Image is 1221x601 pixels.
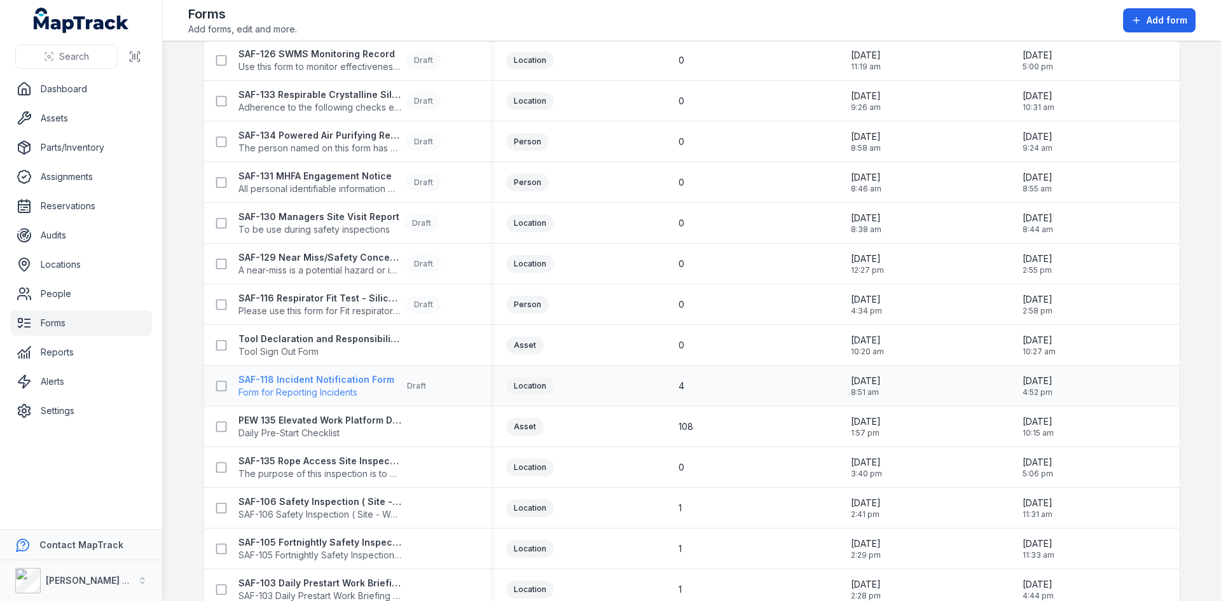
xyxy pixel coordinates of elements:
[1023,265,1052,275] span: 2:55 pm
[679,380,684,392] span: 4
[851,171,881,194] time: 9/11/2025, 8:46:46 AM
[851,49,881,72] time: 9/11/2025, 11:19:56 AM
[238,414,401,439] a: PEW 135 Elevated Work Platform Daily Pre-Start ChecklistDaily Pre-Start Checklist
[851,415,881,438] time: 7/23/2025, 1:57:27 PM
[238,508,401,521] span: SAF-106 Safety Inspection ( Site - Weekly )
[1147,14,1187,27] span: Add form
[506,52,554,69] div: Location
[506,255,554,273] div: Location
[679,298,684,311] span: 0
[679,95,684,107] span: 0
[238,549,401,562] span: SAF-105 Fortnightly Safety Inspection (Yard)
[406,133,441,151] div: Draft
[851,387,881,397] span: 8:51 am
[1023,102,1054,113] span: 10:31 am
[238,251,401,264] strong: SAF-129 Near Miss/Safety Concern/Environmental Concern Form
[238,223,399,236] span: To be use during safety inspections
[406,296,441,314] div: Draft
[406,92,441,110] div: Draft
[679,502,682,515] span: 1
[506,133,549,151] div: Person
[851,265,884,275] span: 12:27 pm
[1023,469,1053,479] span: 5:06 pm
[1023,171,1052,184] span: [DATE]
[851,130,881,143] span: [DATE]
[851,252,884,265] span: [DATE]
[10,223,152,248] a: Audits
[851,143,881,153] span: 8:58 am
[851,90,881,113] time: 9/11/2025, 9:26:50 AM
[1023,578,1054,591] span: [DATE]
[851,252,884,275] time: 9/10/2025, 12:27:35 PM
[851,212,881,235] time: 9/11/2025, 8:38:50 AM
[1023,49,1053,62] span: [DATE]
[851,469,882,479] span: 3:40 pm
[404,214,439,232] div: Draft
[851,306,882,316] span: 4:34 pm
[851,456,882,469] span: [DATE]
[238,467,401,480] span: The purpose of this inspection is to ensure the Rope Access best practice guidelines are being fo...
[10,76,152,102] a: Dashboard
[851,102,881,113] span: 9:26 am
[238,455,401,480] a: SAF-135 Rope Access Site InspectionThe purpose of this inspection is to ensure the Rope Access be...
[1023,306,1052,316] span: 2:58 pm
[238,170,441,195] a: SAF-131 MHFA Engagement NoticeAll personal identifiable information must be anonymised. This form...
[851,293,882,316] time: 9/9/2025, 4:34:16 PM
[238,101,401,114] span: Adherence to the following checks ensure that the proposed works are in accordance with "The Work...
[1023,550,1054,560] span: 11:33 am
[238,142,401,155] span: The person named on this form has been issued a Powered Air Purifying Respirator (PAPR) to form p...
[406,174,441,191] div: Draft
[506,174,549,191] div: Person
[506,214,554,232] div: Location
[10,310,152,336] a: Forms
[1023,212,1053,235] time: 9/11/2025, 8:44:35 AM
[59,50,89,63] span: Search
[851,591,881,601] span: 2:28 pm
[1023,293,1052,306] span: [DATE]
[238,345,401,358] span: Tool Sign Out Form
[1023,90,1054,102] span: [DATE]
[851,537,881,550] span: [DATE]
[851,509,881,520] span: 2:41 pm
[238,211,399,223] strong: SAF-130 Managers Site Visit Report
[679,135,684,148] span: 0
[679,217,684,230] span: 0
[238,129,441,155] a: SAF-134 Powered Air Purifying Respirators (PAPR) IssueThe person named on this form has been issu...
[1023,49,1053,72] time: 9/11/2025, 5:00:27 PM
[238,414,401,427] strong: PEW 135 Elevated Work Platform Daily Pre-Start Checklist
[506,418,544,436] div: Asset
[1123,8,1196,32] button: Add form
[1023,456,1053,469] span: [DATE]
[34,8,129,33] a: MapTrack
[1023,456,1053,479] time: 9/18/2025, 5:06:05 PM
[238,48,401,60] strong: SAF-126 SWMS Monitoring Record
[1023,252,1052,275] time: 9/10/2025, 2:55:59 PM
[15,45,118,69] button: Search
[1023,293,1052,316] time: 9/10/2025, 2:58:33 PM
[506,459,554,476] div: Location
[406,52,441,69] div: Draft
[238,292,441,317] a: SAF-116 Respirator Fit Test - Silica and Asbestos AwarenessPlease use this form for Fit respirato...
[1023,143,1052,153] span: 9:24 am
[679,54,684,67] span: 0
[851,334,884,357] time: 9/5/2025, 10:20:42 AM
[399,377,434,395] div: Draft
[39,539,123,550] strong: Contact MapTrack
[851,456,882,479] time: 6/2/2025, 3:40:39 PM
[851,171,881,184] span: [DATE]
[1023,184,1052,194] span: 8:55 am
[1023,497,1052,509] span: [DATE]
[851,497,881,520] time: 6/2/2025, 2:41:35 PM
[679,176,684,189] span: 0
[851,90,881,102] span: [DATE]
[238,536,401,562] a: SAF-105 Fortnightly Safety Inspection (Yard)SAF-105 Fortnightly Safety Inspection (Yard)
[238,60,401,73] span: Use this form to monitor effectiveness of SWMS
[238,211,439,236] a: SAF-130 Managers Site Visit ReportTo be use during safety inspectionsDraft
[506,581,554,598] div: Location
[1023,375,1052,387] span: [DATE]
[851,225,881,235] span: 8:38 am
[10,340,152,365] a: Reports
[238,427,401,439] span: Daily Pre-Start Checklist
[238,305,401,317] span: Please use this form for Fit respiratory test declaration
[1023,212,1053,225] span: [DATE]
